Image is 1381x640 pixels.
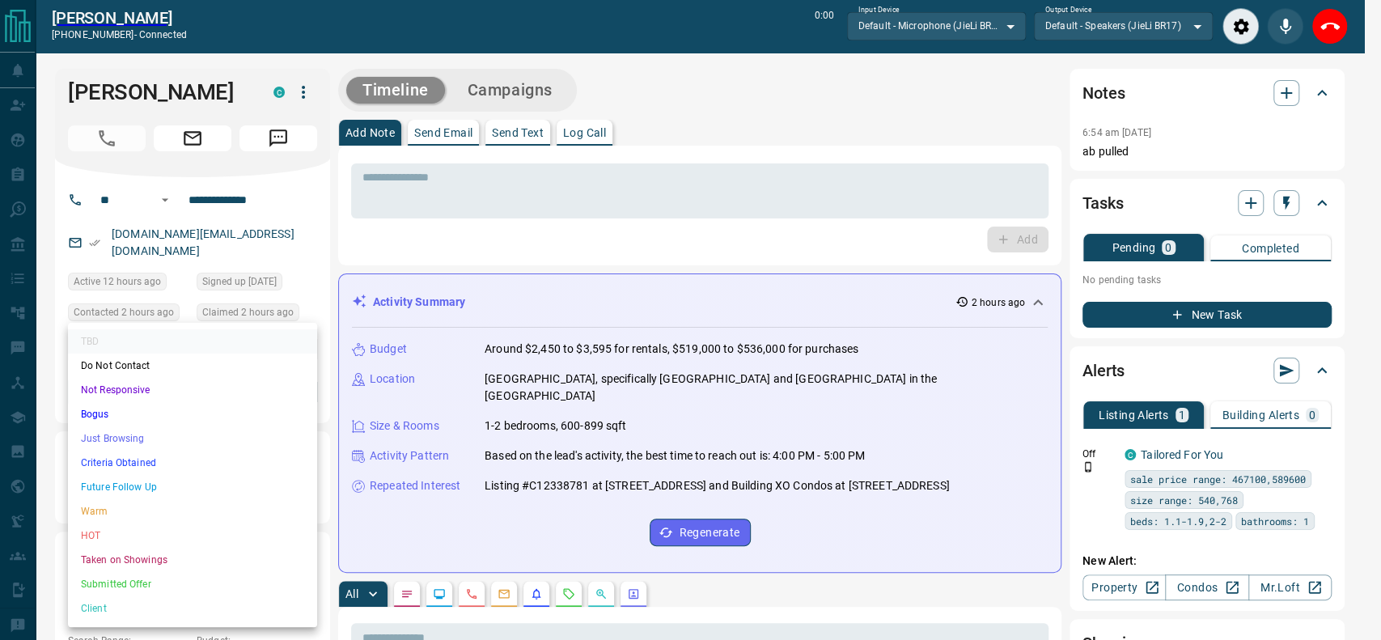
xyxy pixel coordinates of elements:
li: Not Responsive [68,378,317,402]
li: Bogus [68,402,317,426]
li: Future Follow Up [68,475,317,499]
li: Taken on Showings [68,548,317,572]
li: Client [68,596,317,621]
li: Warm [68,499,317,523]
li: Do Not Contact [68,354,317,378]
li: Just Browsing [68,426,317,451]
li: HOT [68,523,317,548]
li: Submitted Offer [68,572,317,596]
li: Criteria Obtained [68,451,317,475]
